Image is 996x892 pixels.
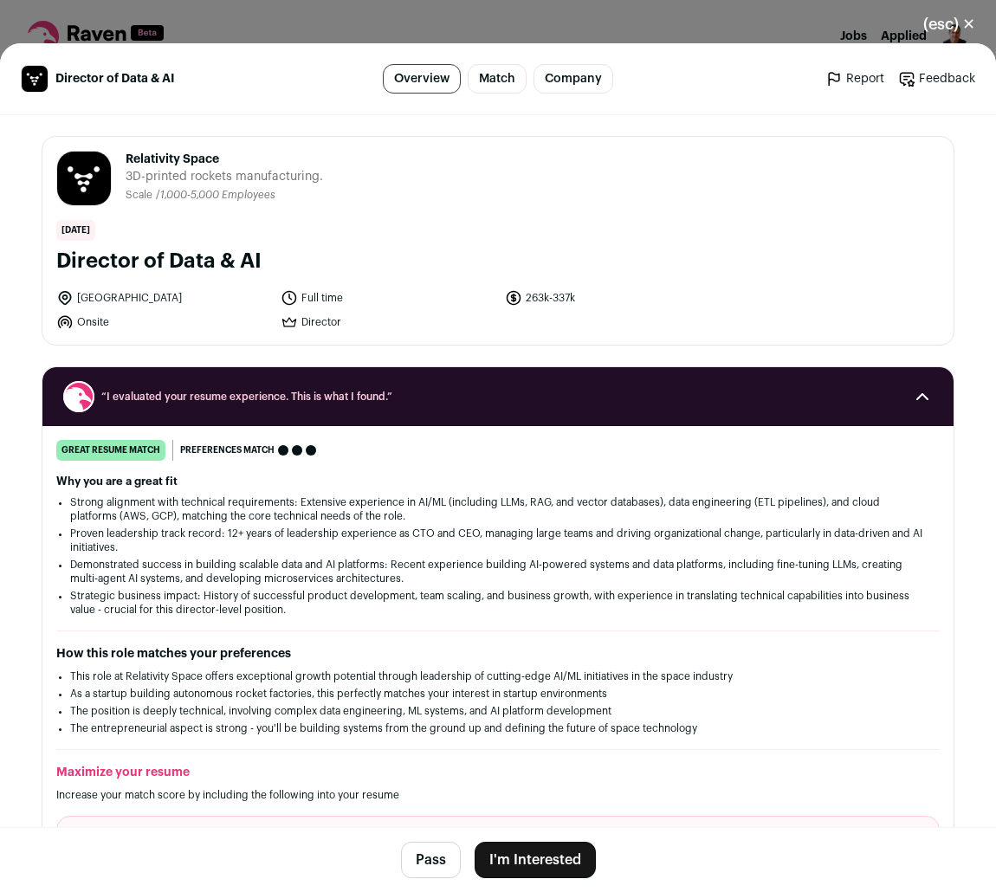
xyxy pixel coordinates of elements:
a: Company [534,64,613,94]
h2: Maximize your resume [56,764,940,781]
h2: How this role matches your preferences [56,645,940,663]
li: Strong alignment with technical requirements: Extensive experience in AI/ML (including LLMs, RAG,... [70,495,926,523]
li: Proven leadership track record: 12+ years of leadership experience as CTO and CEO, managing large... [70,527,926,554]
a: Feedback [898,70,975,87]
div: great resume match [56,440,165,461]
p: Increase your match score by including the following into your resume [56,788,940,802]
img: 8d15943993850d3664e8cf8b9d59b80d13c5eab95a565fc0895f1a3e5c28cdf0.jpg [57,152,111,205]
button: I'm Interested [475,842,596,878]
a: Overview [383,64,461,94]
li: Director [281,313,495,331]
span: “I evaluated your resume experience. This is what I found.” [101,390,895,404]
li: Demonstrated success in building scalable data and AI platforms: Recent experience building AI-po... [70,558,926,585]
span: 3D-printed rockets manufacturing. [126,168,323,185]
span: Preferences match [180,442,275,459]
li: This role at Relativity Space offers exceptional growth potential through leadership of cutting-e... [70,669,926,683]
h1: Director of Data & AI [56,248,940,275]
li: Strategic business impact: History of successful product development, team scaling, and business ... [70,589,926,617]
li: 263k-337k [505,289,719,307]
li: Scale [126,189,156,202]
button: Close modal [902,5,996,43]
li: Full time [281,289,495,307]
button: Pass [401,842,461,878]
li: The entrepreneurial aspect is strong - you'll be building systems from the ground up and defining... [70,721,926,735]
span: Director of Data & AI [55,70,175,87]
a: Report [825,70,884,87]
span: 1,000-5,000 Employees [160,190,275,200]
a: Match [468,64,527,94]
span: [DATE] [56,220,95,241]
img: 8d15943993850d3664e8cf8b9d59b80d13c5eab95a565fc0895f1a3e5c28cdf0.jpg [22,66,48,92]
li: As a startup building autonomous rocket factories, this perfectly matches your interest in startu... [70,687,926,701]
li: [GEOGRAPHIC_DATA] [56,289,270,307]
span: Relativity Space [126,151,323,168]
h2: Why you are a great fit [56,475,940,488]
li: Onsite [56,313,270,331]
li: The position is deeply technical, involving complex data engineering, ML systems, and AI platform... [70,704,926,718]
li: / [156,189,275,202]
